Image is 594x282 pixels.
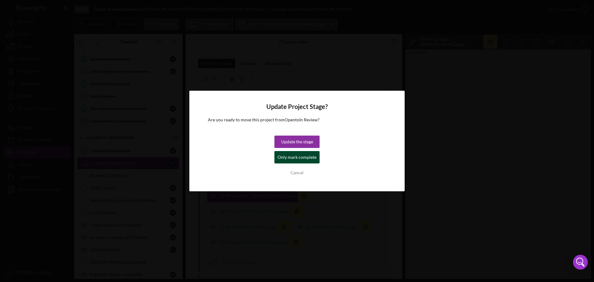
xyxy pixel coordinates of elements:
button: Cancel [274,167,320,179]
div: Cancel [291,167,303,179]
button: Update the stage [274,136,320,148]
h4: Update Project Stage? [208,103,386,110]
div: Only mark complete [278,151,316,163]
button: Only mark complete [274,151,320,163]
div: Open Intercom Messenger [573,255,588,270]
div: Update the stage [281,136,313,148]
p: Are you ready to move this project from Open to In Review ? [208,116,386,123]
